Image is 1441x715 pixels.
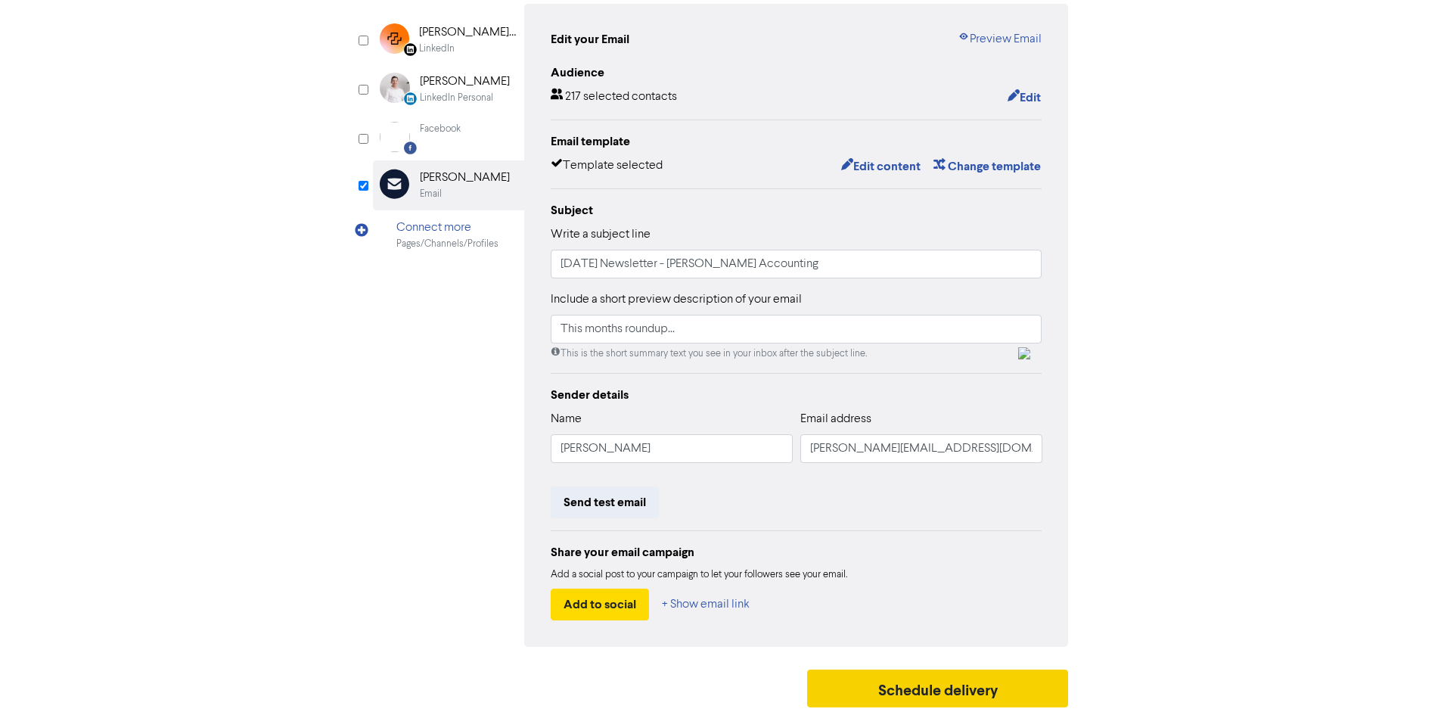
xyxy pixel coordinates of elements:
[551,291,802,309] label: Include a short preview description of your email
[396,237,498,251] div: Pages/Channels/Profiles
[807,670,1069,707] button: Schedule delivery
[373,113,524,160] div: Facebook Facebook
[373,64,524,113] div: LinkedinPersonal [PERSON_NAME]LinkedIn Personal
[420,169,510,187] div: [PERSON_NAME]
[551,30,629,48] div: Edit your Email
[840,157,921,176] button: Edit content
[396,219,498,237] div: Connect more
[551,543,1042,561] div: Share your email campaign
[551,88,677,107] div: 217 selected contacts
[373,210,524,260] div: Connect morePages/Channels/Profiles
[420,187,442,201] div: Email
[419,42,455,56] div: LinkedIn
[1007,88,1042,107] button: Edit
[551,589,649,620] button: Add to social
[661,589,750,620] button: + Show email link
[373,160,524,210] div: [PERSON_NAME]Email
[420,73,510,91] div: [PERSON_NAME]
[551,386,1042,404] div: Sender details
[933,157,1042,176] button: Change template
[373,15,524,64] div: Linkedin [PERSON_NAME] AccountingLinkedIn
[551,347,1042,361] div: This is the short summary text you see in your inbox after the subject line.
[551,157,663,176] div: Template selected
[551,201,1042,219] div: Subject
[380,23,409,54] img: Linkedin
[380,73,410,103] img: LinkedinPersonal
[419,23,516,42] div: [PERSON_NAME] Accounting
[420,122,461,136] div: Facebook
[958,30,1042,48] a: Preview Email
[551,487,659,518] button: Send test email
[551,64,1042,82] div: Audience
[551,410,582,428] label: Name
[1365,642,1441,715] iframe: Chat Widget
[551,225,651,244] label: Write a subject line
[800,410,871,428] label: Email address
[420,91,493,105] div: LinkedIn Personal
[551,132,1042,151] div: Email template
[551,567,1042,583] div: Add a social post to your campaign to let your followers see your email.
[380,122,410,152] img: Facebook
